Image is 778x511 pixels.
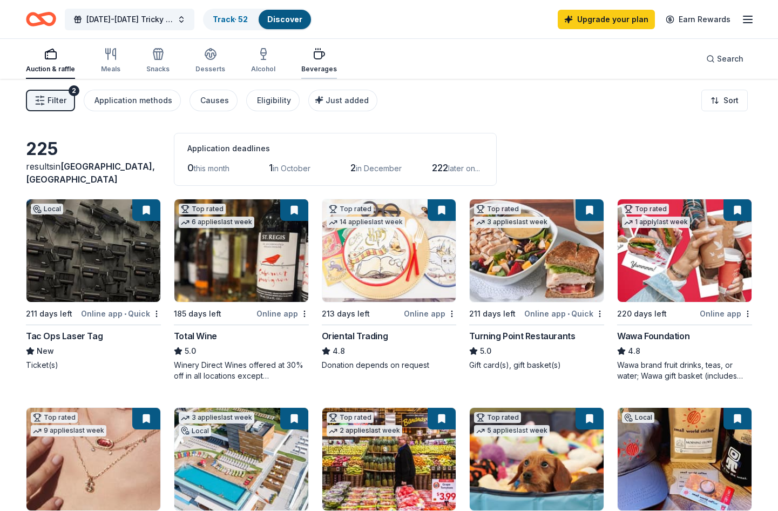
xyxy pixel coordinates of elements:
[470,408,604,510] img: Image for BarkBox
[26,90,75,111] button: Filter2
[322,330,388,342] div: Oriental Trading
[101,43,120,79] button: Meals
[469,360,604,371] div: Gift card(s), gift basket(s)
[322,199,457,371] a: Image for Oriental TradingTop rated14 applieslast week213 days leftOnline appOriental Trading4.8D...
[301,43,337,79] button: Beverages
[37,345,54,358] span: New
[448,164,480,173] span: later on...
[322,408,456,510] img: Image for Wegmans
[622,217,690,228] div: 1 apply last week
[86,13,173,26] span: [DATE]-[DATE] Tricky Tray
[617,199,752,381] a: Image for Wawa FoundationTop rated1 applylast week220 days leftOnline appWawa Foundation4.8Wawa b...
[308,90,377,111] button: Just added
[617,360,752,381] div: Wawa brand fruit drinks, teas, or water; Wawa gift basket (includes Wawa products and coupons)
[617,307,667,320] div: 220 days left
[698,48,752,70] button: Search
[26,307,72,320] div: 211 days left
[194,164,229,173] span: this month
[101,65,120,73] div: Meals
[622,204,669,214] div: Top rated
[26,161,155,185] span: in
[628,345,640,358] span: 4.8
[200,94,229,107] div: Causes
[618,199,752,302] img: Image for Wawa Foundation
[26,43,75,79] button: Auction & raffle
[257,94,291,107] div: Eligibility
[26,408,160,510] img: Image for Kendra Scott
[333,345,345,358] span: 4.8
[179,204,226,214] div: Top rated
[251,65,275,73] div: Alcohol
[618,408,752,510] img: Image for Small World Coffee
[474,217,550,228] div: 3 applies last week
[146,43,170,79] button: Snacks
[26,330,103,342] div: Tac Ops Laser Tag
[213,15,248,24] a: Track· 52
[48,94,66,107] span: Filter
[659,10,737,29] a: Earn Rewards
[474,204,521,214] div: Top rated
[469,330,575,342] div: Turning Point Restaurants
[31,412,78,423] div: Top rated
[474,425,550,436] div: 5 applies last week
[432,162,448,173] span: 222
[26,138,161,160] div: 225
[174,360,309,381] div: Winery Direct Wines offered at 30% off in all locations except [GEOGRAPHIC_DATA], [GEOGRAPHIC_DAT...
[700,307,752,320] div: Online app
[26,6,56,32] a: Home
[327,217,405,228] div: 14 applies last week
[251,43,275,79] button: Alcohol
[622,412,654,423] div: Local
[469,199,604,371] a: Image for Turning Point RestaurantsTop rated3 applieslast week211 days leftOnline app•QuickTurnin...
[301,65,337,73] div: Beverages
[326,96,369,105] span: Just added
[327,425,402,436] div: 2 applies last week
[94,94,172,107] div: Application methods
[179,217,254,228] div: 6 applies last week
[84,90,181,111] button: Application methods
[203,9,312,30] button: Track· 52Discover
[327,204,374,214] div: Top rated
[558,10,655,29] a: Upgrade your plan
[617,330,689,342] div: Wawa Foundation
[26,160,161,186] div: results
[187,162,194,173] span: 0
[69,85,79,96] div: 2
[81,307,161,320] div: Online app Quick
[179,412,254,423] div: 3 applies last week
[26,360,161,371] div: Ticket(s)
[470,199,604,302] img: Image for Turning Point Restaurants
[322,199,456,302] img: Image for Oriental Trading
[190,90,238,111] button: Causes
[195,43,225,79] button: Desserts
[723,94,739,107] span: Sort
[146,65,170,73] div: Snacks
[174,330,217,342] div: Total Wine
[195,65,225,73] div: Desserts
[322,307,370,320] div: 213 days left
[26,65,75,73] div: Auction & raffle
[246,90,300,111] button: Eligibility
[356,164,402,173] span: in December
[124,310,126,318] span: •
[185,345,196,358] span: 5.0
[26,199,161,371] a: Image for Tac Ops Laser TagLocal211 days leftOnline app•QuickTac Ops Laser TagNewTicket(s)
[404,307,456,320] div: Online app
[273,164,310,173] span: in October
[567,310,570,318] span: •
[701,90,748,111] button: Sort
[267,15,302,24] a: Discover
[717,52,743,65] span: Search
[322,360,457,371] div: Donation depends on request
[26,199,160,302] img: Image for Tac Ops Laser Tag
[350,162,356,173] span: 2
[474,412,521,423] div: Top rated
[26,161,155,185] span: [GEOGRAPHIC_DATA], [GEOGRAPHIC_DATA]
[179,426,211,436] div: Local
[480,345,491,358] span: 5.0
[269,162,273,173] span: 1
[31,425,106,436] div: 9 applies last week
[469,307,516,320] div: 211 days left
[174,199,308,302] img: Image for Total Wine
[174,307,221,320] div: 185 days left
